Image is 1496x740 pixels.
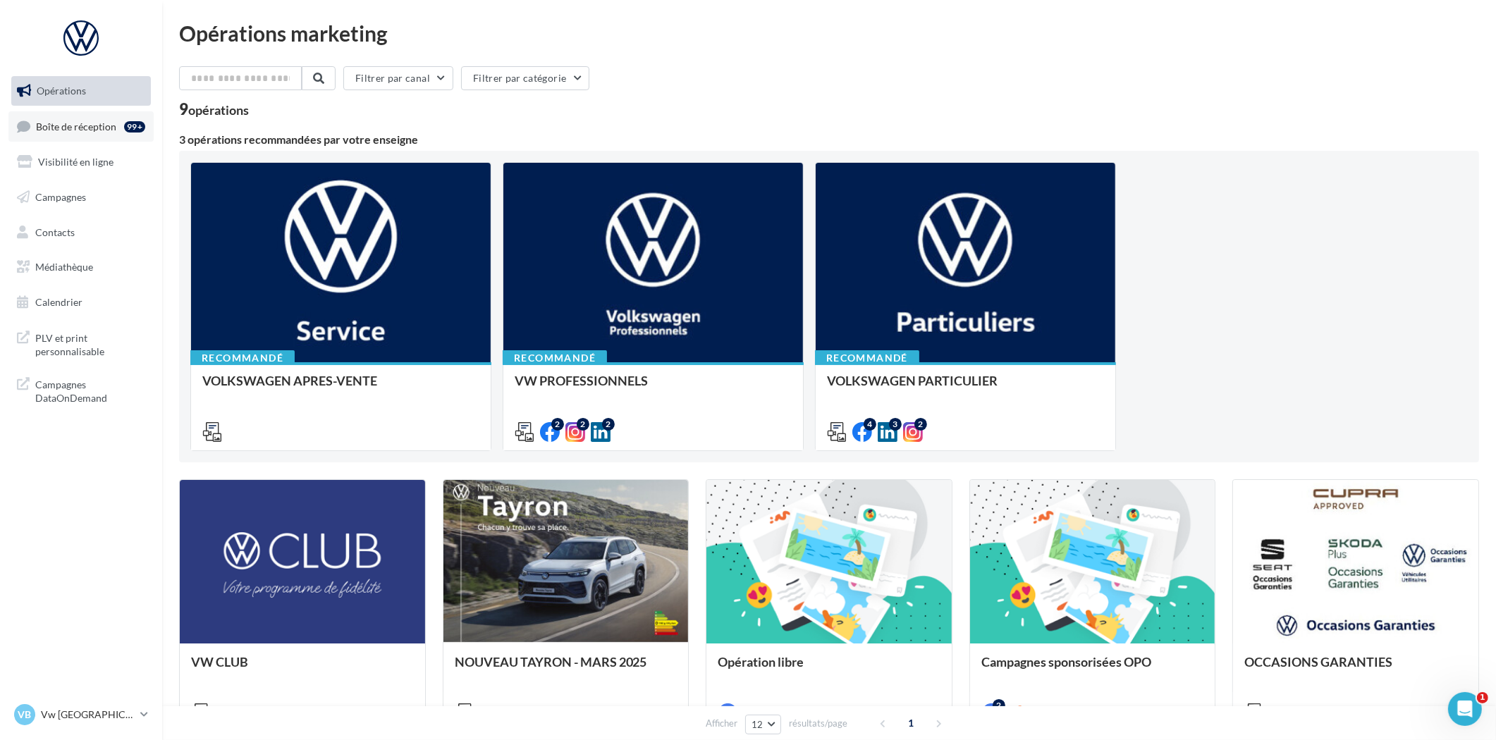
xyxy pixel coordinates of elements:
[455,654,647,670] span: NOUVEAU TAYRON - MARS 2025
[18,708,32,722] span: VB
[8,369,154,411] a: Campagnes DataOnDemand
[745,715,781,734] button: 12
[202,373,377,388] span: VOLKSWAGEN APRES-VENTE
[1448,692,1482,726] iframe: Intercom live chat
[37,85,86,97] span: Opérations
[36,120,116,132] span: Boîte de réception
[8,288,154,317] a: Calendrier
[8,111,154,142] a: Boîte de réception99+
[889,418,902,431] div: 3
[8,252,154,282] a: Médiathèque
[981,654,1151,670] span: Campagnes sponsorisées OPO
[752,719,764,730] span: 12
[8,76,154,106] a: Opérations
[35,191,86,203] span: Campagnes
[461,66,589,90] button: Filtrer par catégorie
[38,156,114,168] span: Visibilité en ligne
[8,147,154,177] a: Visibilité en ligne
[8,183,154,212] a: Campagnes
[188,104,249,116] div: opérations
[602,418,615,431] div: 2
[706,717,737,730] span: Afficher
[35,226,75,238] span: Contacts
[190,350,295,366] div: Recommandé
[179,23,1479,44] div: Opérations marketing
[577,418,589,431] div: 2
[11,701,151,728] a: VB Vw [GEOGRAPHIC_DATA]
[1244,654,1392,670] span: OCCASIONS GARANTIES
[900,712,922,734] span: 1
[41,708,135,722] p: Vw [GEOGRAPHIC_DATA]
[124,121,145,132] div: 99+
[503,350,607,366] div: Recommandé
[35,261,93,273] span: Médiathèque
[191,654,248,670] span: VW CLUB
[179,134,1479,145] div: 3 opérations recommandées par votre enseigne
[718,654,804,670] span: Opération libre
[343,66,453,90] button: Filtrer par canal
[35,328,145,359] span: PLV et print personnalisable
[1477,692,1488,703] span: 1
[827,373,998,388] span: VOLKSWAGEN PARTICULIER
[515,373,648,388] span: VW PROFESSIONNELS
[551,418,564,431] div: 2
[8,218,154,247] a: Contacts
[815,350,919,366] div: Recommandé
[993,699,1005,712] div: 2
[35,375,145,405] span: Campagnes DataOnDemand
[8,323,154,364] a: PLV et print personnalisable
[864,418,876,431] div: 4
[179,101,249,117] div: 9
[914,418,927,431] div: 2
[789,717,847,730] span: résultats/page
[35,296,82,308] span: Calendrier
